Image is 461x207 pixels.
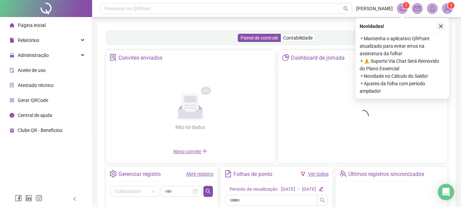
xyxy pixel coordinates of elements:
span: bell [429,5,435,12]
div: Período de visualização: [230,186,278,193]
div: - [298,186,299,193]
span: ⚬ Mantenha o aplicativo QRPoint atualizado para evitar erros na assinatura da folha! [360,35,445,57]
span: search [320,197,325,203]
span: loading [357,110,369,122]
span: Aceite de uso [18,68,46,73]
span: setting [110,170,117,177]
a: Ver todos [308,171,329,177]
span: audit [10,68,14,73]
span: file-text [225,170,232,177]
span: Administração [18,53,49,58]
span: Novo convite [173,149,207,154]
span: notification [399,5,405,12]
span: home [10,23,14,28]
span: left [72,196,77,201]
div: [DATE] [281,186,295,193]
span: solution [10,83,14,88]
span: Clube QR - Beneficios [18,128,62,133]
span: lock [10,53,14,58]
span: search [205,189,211,194]
img: 79195 [442,3,452,14]
sup: Atualize o seu contato no menu Meus Dados [448,2,455,9]
div: Não há dados [159,123,222,131]
span: 1 [450,3,452,8]
span: ⚬ Ajustes da folha com período ampliado! [360,80,445,95]
div: Gerenciar registro [118,168,161,180]
span: edit [319,187,323,191]
div: Open Intercom Messenger [438,184,454,200]
span: mail [414,5,420,12]
div: Convites enviados [118,52,162,64]
div: Folhas de ponto [233,168,272,180]
span: Contabilidade [283,35,313,41]
span: file [10,38,14,43]
span: info-circle [10,113,14,118]
span: Painel de controle [241,35,278,41]
span: gift [10,128,14,133]
span: solution [110,54,117,61]
span: Central de ajuda [18,113,52,118]
span: [PERSON_NAME] [356,5,393,12]
span: ⚬ Novidade no Cálculo do Saldo! [360,72,445,80]
span: Novidades ! [360,23,384,30]
div: Dashboard de jornada [291,52,345,64]
span: 1 [405,3,407,8]
span: plus [202,148,207,154]
span: qrcode [10,98,14,103]
span: Atestado técnico [18,83,54,88]
div: Últimos registros sincronizados [348,168,424,180]
span: instagram [35,195,42,202]
span: Gerar QRCode [18,98,48,103]
sup: 1 [403,2,409,9]
span: Relatórios [18,38,39,43]
span: filter [301,172,305,176]
span: Página inicial [18,23,46,28]
span: facebook [15,195,22,202]
span: team [340,170,347,177]
span: linkedin [25,195,32,202]
span: ⚬ ⚠️ Suporte Via Chat Será Removido do Plano Essencial [360,57,445,72]
span: search [343,6,348,11]
div: [DATE] [302,186,316,193]
span: pie-chart [282,54,289,61]
a: Abrir registro [186,171,214,177]
span: close [438,24,443,29]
